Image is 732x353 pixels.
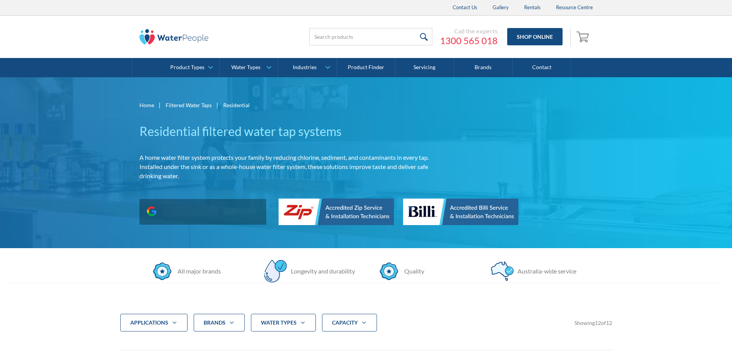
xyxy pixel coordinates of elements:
[231,64,261,71] div: Water Types
[440,27,498,35] div: Call the experts
[170,64,204,71] div: Product Types
[216,100,219,109] div: |
[322,314,377,331] div: CAPACITY
[287,267,355,276] div: Longevity and durability
[204,319,226,326] div: Brands
[574,319,612,327] div: Showing of
[139,29,209,45] img: The Water People
[440,35,498,46] a: 1300 565 018
[574,28,593,46] a: Open cart
[166,101,212,109] a: Filtered Water Taps
[337,58,395,77] a: Product Finder
[120,314,612,344] form: Filter 5
[576,30,591,43] img: shopping cart
[595,320,601,326] span: 12
[139,101,154,109] a: Home
[332,319,358,326] strong: CAPACITY
[507,28,563,45] a: Shop Online
[251,314,316,331] div: water Types
[278,58,336,77] a: Industries
[513,58,571,77] a: Contact
[606,320,612,326] span: 12
[139,153,435,181] p: A home water filter system protects your family by reducing chlorine, sediment, and contaminants ...
[120,314,188,331] div: applications
[400,267,424,276] div: Quality
[514,267,576,276] div: Australia-wide service
[309,28,432,45] input: Search products
[220,58,278,77] a: Water Types
[223,101,250,109] div: Residential
[293,64,317,71] div: Industries
[130,319,168,326] div: applications
[395,58,454,77] a: Servicing
[139,122,435,141] h1: Residential filtered water tap systems
[174,267,221,276] div: All major brands
[454,58,513,77] a: Brands
[194,314,245,331] div: Brands
[261,319,297,326] strong: water Types
[158,100,162,109] div: |
[161,58,219,77] a: Product Types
